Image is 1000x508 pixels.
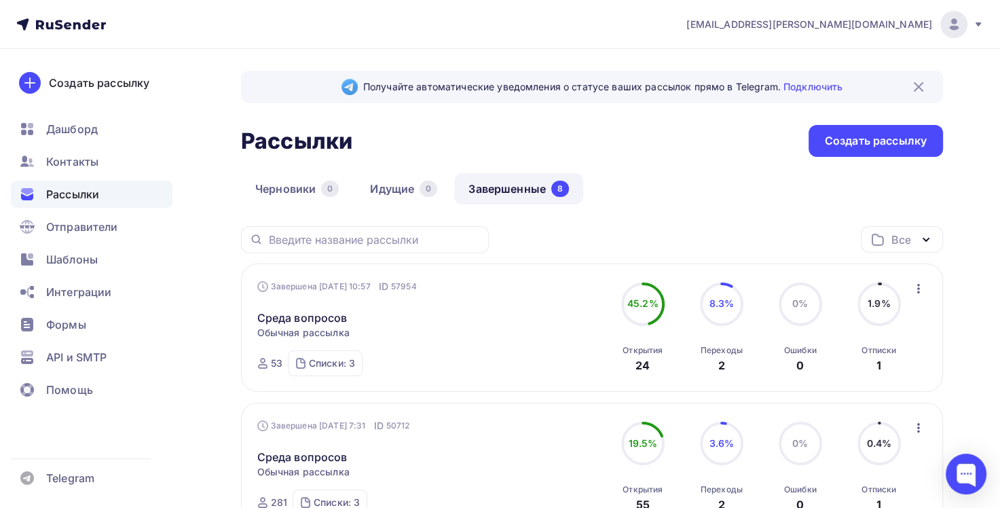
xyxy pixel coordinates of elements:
span: Дашборд [46,121,98,137]
input: Введите название рассылки [269,232,481,247]
span: 0.4% [866,437,891,449]
a: Контакты [11,148,172,175]
a: Идущие0 [356,173,451,204]
a: Среда вопросов [257,449,348,465]
a: [EMAIL_ADDRESS][PERSON_NAME][DOMAIN_NAME] [686,11,984,38]
div: Переходы [701,345,743,356]
span: Обычная рассылка [257,326,350,340]
div: 0 [321,181,339,197]
span: Рассылки [46,186,99,202]
span: 19.5% [628,437,657,449]
span: Контакты [46,153,98,170]
span: [EMAIL_ADDRESS][PERSON_NAME][DOMAIN_NAME] [686,18,932,31]
div: 24 [635,357,650,374]
h2: Рассылки [241,128,352,155]
span: Формы [46,316,86,333]
div: Списки: 3 [309,357,355,370]
div: Открытия [623,345,663,356]
a: Отправители [11,213,172,240]
div: 2 [718,357,725,374]
div: Ошибки [784,345,817,356]
a: Подключить [783,81,842,92]
a: Черновики0 [241,173,353,204]
span: 57954 [391,280,417,293]
div: Все [891,232,910,248]
span: Получайте автоматические уведомления о статусе ваших рассылок прямо в Telegram. [363,80,842,94]
a: Среда вопросов [257,310,348,326]
a: Шаблоны [11,246,172,273]
div: 53 [271,357,282,370]
span: Шаблоны [46,251,98,268]
div: Ошибки [784,484,817,495]
span: 45.2% [627,297,659,309]
div: Завершена [DATE] 7:31 [257,419,410,433]
button: Все [861,226,943,253]
span: Обычная рассылка [257,465,350,479]
div: Открытия [623,484,663,495]
a: Завершенные8 [454,173,583,204]
div: 8 [551,181,569,197]
a: Рассылки [11,181,172,208]
span: 3.6% [709,437,734,449]
div: Завершена [DATE] 10:57 [257,280,417,293]
div: Создать рассылку [49,75,149,91]
span: ID [379,280,388,293]
a: Формы [11,311,172,338]
span: 0% [792,437,808,449]
span: Отправители [46,219,118,235]
span: 0% [792,297,808,309]
div: Отписки [862,345,896,356]
div: Отписки [862,484,896,495]
span: Помощь [46,382,93,398]
img: Telegram [341,79,358,95]
span: Интеграции [46,284,111,300]
span: API и SMTP [46,349,107,365]
span: 8.3% [709,297,734,309]
div: 0 [420,181,437,197]
a: Дашборд [11,115,172,143]
div: Создать рассылку [825,133,927,149]
div: Переходы [701,484,743,495]
span: 1.9% [868,297,891,309]
div: 1 [876,357,881,374]
div: 0 [796,357,804,374]
span: Telegram [46,470,94,486]
span: ID [373,419,383,433]
span: 50712 [386,419,410,433]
